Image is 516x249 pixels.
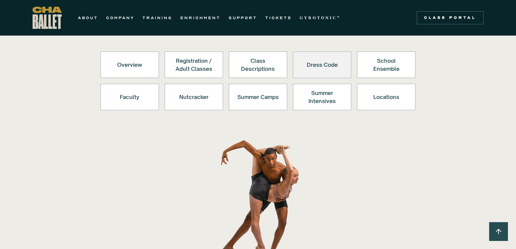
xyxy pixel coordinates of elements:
div: Class Descriptions [237,57,279,73]
a: Class Descriptions [229,51,287,78]
sup: ® [337,15,341,18]
a: GYROTONIC® [300,14,341,22]
div: Dress Code [301,57,343,73]
a: ENRICHMENT [180,14,221,22]
a: TRAINING [142,14,172,22]
a: Summer Intensives [293,84,351,110]
a: TICKETS [265,14,292,22]
a: SUPPORT [229,14,257,22]
a: Nutcracker [165,84,223,110]
div: Locations [366,89,407,105]
div: Registration / Adult Classes [173,57,215,73]
a: COMPANY [106,14,134,22]
a: Faculty [100,84,159,110]
a: Class Portal [417,11,484,24]
div: Class Portal [421,15,480,20]
a: ABOUT [78,14,98,22]
div: Summer Intensives [301,89,343,105]
div: Nutcracker [173,89,215,105]
div: Overview [109,57,150,73]
a: Locations [357,84,416,110]
a: home [33,7,62,29]
a: Registration /Adult Classes [165,51,223,78]
div: School Ensemble [366,57,407,73]
div: Summer Camps [237,89,279,105]
a: School Ensemble [357,51,416,78]
a: Overview [100,51,159,78]
a: Summer Camps [229,84,287,110]
a: Dress Code [293,51,351,78]
strong: GYROTONIC [300,15,337,20]
div: Faculty [109,89,150,105]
